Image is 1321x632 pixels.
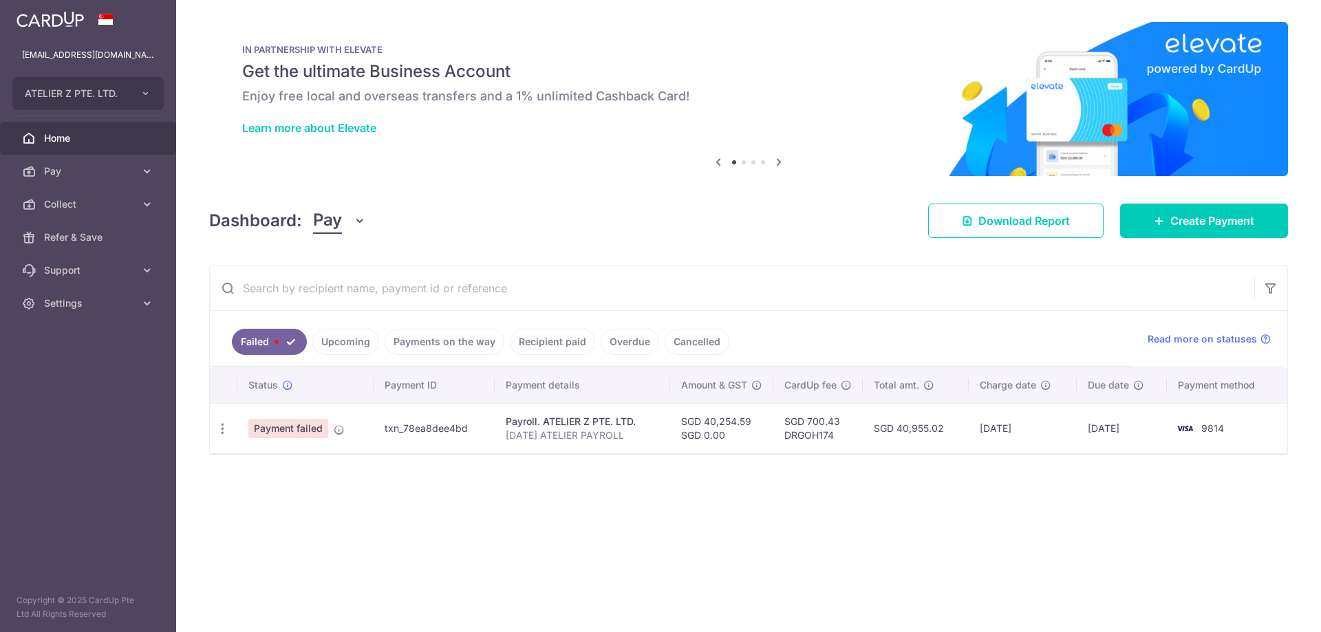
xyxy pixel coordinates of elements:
button: Pay [313,208,366,234]
td: [DATE] [969,403,1077,453]
img: CardUp [17,11,84,28]
a: Cancelled [665,329,729,355]
p: [EMAIL_ADDRESS][DOMAIN_NAME] [22,48,154,62]
span: Status [248,378,278,392]
td: SGD 40,955.02 [863,403,969,453]
span: Create Payment [1170,213,1254,229]
span: Charge date [980,378,1036,392]
p: IN PARTNERSHIP WITH ELEVATE [242,44,1255,55]
div: Payroll. ATELIER Z PTE. LTD. [506,415,658,428]
td: SGD 40,254.59 SGD 0.00 [670,403,773,453]
h6: Enjoy free local and overseas transfers and a 1% unlimited Cashback Card! [242,88,1255,105]
span: Settings [44,296,135,310]
img: Renovation banner [209,22,1288,176]
a: Learn more about Elevate [242,121,376,135]
button: ATELIER Z PTE. LTD. [12,77,164,110]
th: Payment ID [374,367,495,403]
span: Amount & GST [681,378,747,392]
span: Download Report [978,213,1070,229]
span: Home [44,131,135,145]
span: Pay [313,208,342,234]
span: Collect [44,197,135,211]
span: Pay [44,164,135,178]
td: [DATE] [1077,403,1167,453]
a: Read more on statuses [1148,332,1271,346]
th: Payment method [1167,367,1287,403]
span: CardUp fee [784,378,837,392]
td: SGD 700.43 DRGOH174 [773,403,863,453]
span: 9814 [1201,422,1224,434]
td: txn_78ea8dee4bd [374,403,495,453]
span: Payment failed [248,419,328,438]
input: Search by recipient name, payment id or reference [210,266,1254,310]
span: Refer & Save [44,230,135,244]
a: Failed [232,329,307,355]
a: Upcoming [312,329,379,355]
h4: Dashboard: [209,208,302,233]
span: Read more on statuses [1148,332,1257,346]
span: Due date [1088,378,1129,392]
img: Bank Card [1171,420,1199,437]
span: ATELIER Z PTE. LTD. [25,87,127,100]
a: Overdue [601,329,659,355]
span: Total amt. [874,378,919,392]
th: Payment details [495,367,669,403]
span: Support [44,263,135,277]
p: [DATE] ATELIER PAYROLL [506,428,658,442]
a: Download Report [928,204,1104,238]
a: Payments on the way [385,329,504,355]
h5: Get the ultimate Business Account [242,61,1255,83]
a: Recipient paid [510,329,595,355]
a: Create Payment [1120,204,1288,238]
